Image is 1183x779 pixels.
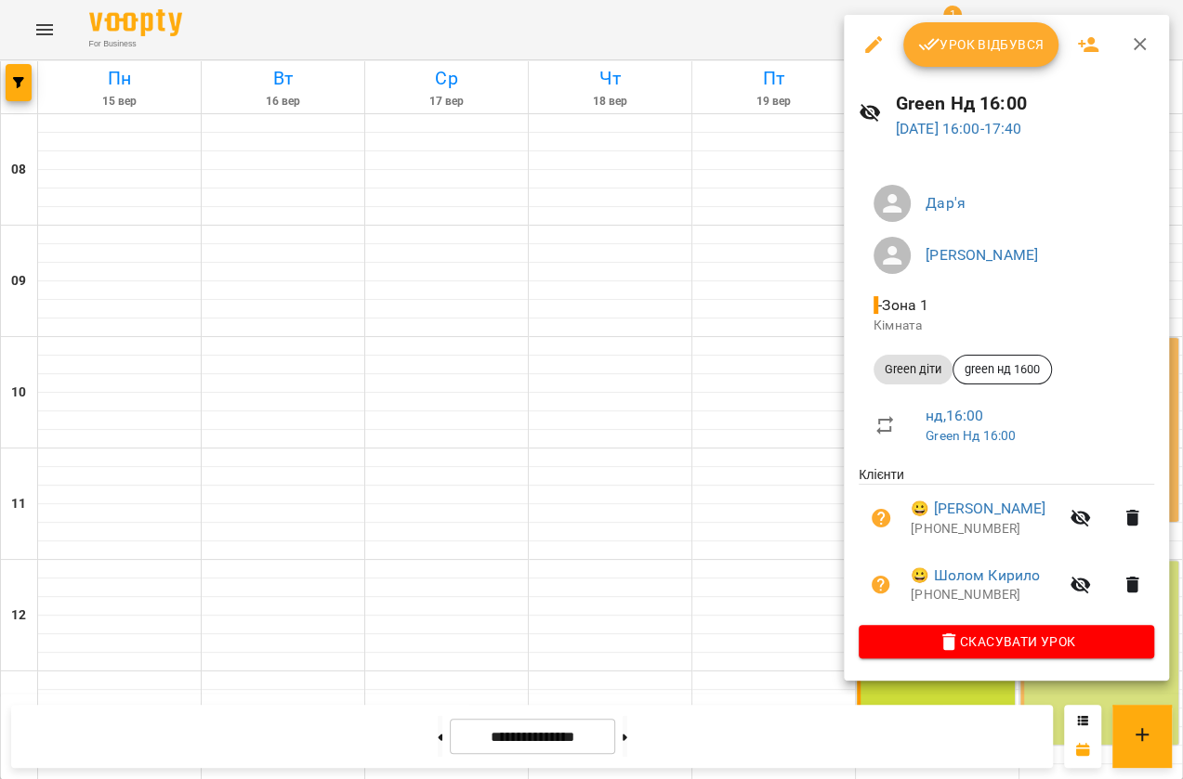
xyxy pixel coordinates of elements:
[953,361,1051,378] span: green нд 1600
[896,120,1022,137] a: [DATE] 16:00-17:40
[874,317,1139,335] p: Кімната
[953,355,1052,384] div: green нд 1600
[903,22,1059,67] button: Урок відбувся
[911,498,1045,520] a: 😀 [PERSON_NAME]
[926,194,966,212] a: Дар'я
[859,465,1154,624] ul: Клієнти
[926,407,983,424] a: нд , 16:00
[911,520,1058,539] p: [PHONE_NUMBER]
[859,563,903,607] button: Візит ще не сплачено. Додати оплату?
[874,630,1139,653] span: Скасувати Урок
[874,361,953,378] span: Green діти
[926,428,1016,443] a: Green Нд 16:00
[859,625,1154,658] button: Скасувати Урок
[859,496,903,540] button: Візит ще не сплачено. Додати оплату?
[896,89,1155,118] h6: Green Нд 16:00
[911,565,1040,587] a: 😀 Шолом Кирило
[926,246,1038,264] a: [PERSON_NAME]
[874,296,932,314] span: - Зона 1
[918,33,1045,56] span: Урок відбувся
[911,586,1058,604] p: [PHONE_NUMBER]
